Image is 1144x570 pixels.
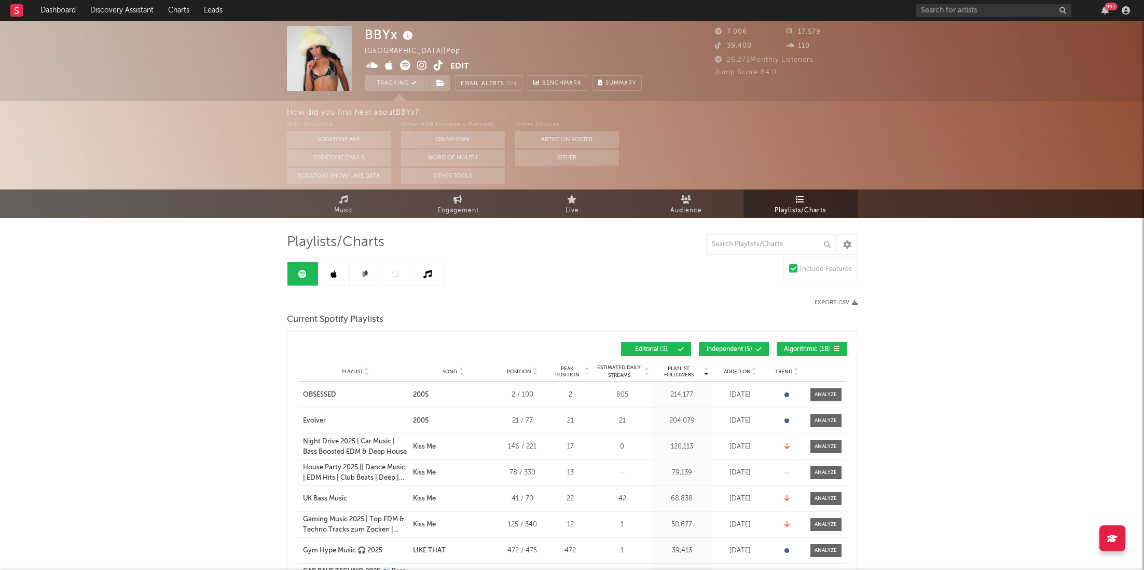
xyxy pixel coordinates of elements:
[551,520,590,530] div: 12
[595,520,650,530] div: 1
[715,29,747,35] span: 7,006
[1101,6,1109,15] button: 99+
[595,442,650,452] div: 0
[605,80,636,86] span: Summary
[621,342,691,356] button: Editorial(3)
[551,390,590,400] div: 2
[507,81,517,87] em: On
[714,442,766,452] div: [DATE]
[670,205,702,217] span: Audience
[303,546,382,556] div: Gym Hype Music 🎧 2025
[507,369,531,375] span: Position
[287,168,391,184] button: Sodatone Snowflake Data
[499,546,546,556] div: 472 / 475
[515,189,629,218] a: Live
[551,468,590,478] div: 13
[303,416,408,426] a: Evolver
[401,119,505,131] div: Other A&R Discovery Methods
[595,390,650,400] div: 805
[303,514,408,535] a: Gaming Music 2025 | Top EDM & Techno Tracks zum Zocken | Gamer Playlist
[287,150,391,166] button: Sodatone Emails
[715,57,814,63] span: 26,273 Monthly Listeners
[499,468,546,478] div: 78 / 330
[629,189,743,218] a: Audience
[303,416,326,426] div: Evolver
[706,234,836,255] input: Search Playlists/Charts
[499,416,546,426] div: 21 / 77
[303,494,347,504] div: UK Bass Music
[303,494,408,504] a: UK Bass Music
[714,494,766,504] div: [DATE]
[287,189,401,218] a: Music
[334,205,353,217] span: Music
[777,342,847,356] button: Algorithmic(18)
[551,416,590,426] div: 21
[499,442,546,452] div: 146 / 221
[437,205,479,217] span: Engagement
[655,494,709,504] div: 68,838
[706,346,753,352] span: Independent ( 5 )
[595,416,650,426] div: 21
[413,390,429,400] div: 2005
[401,131,505,148] button: On My Own
[655,390,709,400] div: 214,177
[595,546,650,556] div: 1
[783,346,831,352] span: Algorithmic ( 18 )
[515,150,619,166] button: Other
[499,520,546,530] div: 125 / 340
[714,416,766,426] div: [DATE]
[815,300,858,306] button: Export CSV
[714,546,766,556] div: [DATE]
[628,346,676,352] span: Editorial ( 3 )
[413,520,436,530] div: Kiss Me
[515,119,619,131] div: Other Sources
[714,468,766,478] div: [DATE]
[413,416,429,426] div: 2005
[455,75,522,91] button: Email AlertsOn
[724,369,751,375] span: Added On
[655,546,709,556] div: 39,413
[743,189,858,218] a: Playlists/Charts
[715,69,777,76] span: Jump Score: 84.0
[592,75,642,91] button: Summary
[566,205,579,217] span: Live
[775,369,792,375] span: Trend
[365,75,430,91] button: Tracking
[303,463,408,483] a: House Party 2025 || Dance Music | EDM Hits | Club Beats | Deep | Slap | Techno
[413,468,436,478] div: Kiss Me
[303,437,408,457] div: Night Drive 2025 | Car Music | Bass Boosted EDM & Deep House
[515,131,619,148] button: Artist on Roster
[655,468,709,478] div: 79,139
[551,546,590,556] div: 472
[551,442,590,452] div: 17
[443,369,458,375] span: Song
[401,189,515,218] a: Engagement
[287,314,383,326] span: Current Spotify Playlists
[303,390,336,400] div: OBSESSED
[413,546,446,556] div: LIKE THAT
[715,43,752,49] span: 39,400
[365,26,416,43] div: BBYx
[800,263,852,276] div: Include Features
[714,390,766,400] div: [DATE]
[499,494,546,504] div: 41 / 70
[413,494,436,504] div: Kiss Me
[341,369,363,375] span: Playlist
[287,236,384,249] span: Playlists/Charts
[401,168,505,184] button: Other Tools
[542,77,582,90] span: Benchmark
[413,442,436,452] div: Kiss Me
[786,43,810,49] span: 110
[287,131,391,148] button: Sodatone App
[655,416,709,426] div: 204,079
[303,546,408,556] a: Gym Hype Music 🎧 2025
[916,4,1071,17] input: Search for artists
[401,150,505,166] button: Word Of Mouth
[528,75,587,91] a: Benchmark
[699,342,769,356] button: Independent(5)
[551,494,590,504] div: 22
[714,520,766,530] div: [DATE]
[595,494,650,504] div: 42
